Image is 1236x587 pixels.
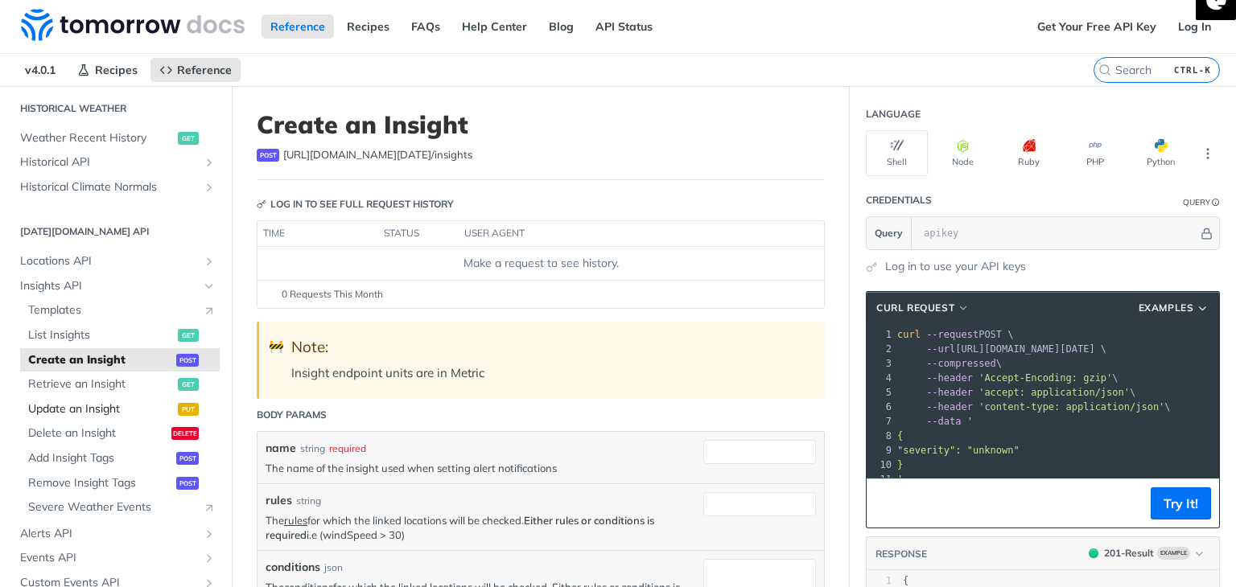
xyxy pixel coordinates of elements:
[875,226,903,240] span: Query
[20,495,220,519] a: Severe Weather EventsLink
[203,280,216,293] button: Hide subpages for Insights API
[20,298,220,322] a: TemplatesLink
[867,429,894,443] div: 8
[978,387,1130,398] span: 'accept: application/json'
[28,450,172,466] span: Add Insight Tags
[28,401,174,417] span: Update an Insight
[266,440,296,457] label: name
[867,458,894,472] div: 10
[28,376,174,392] span: Retrieve an Insight
[453,14,536,39] a: Help Center
[178,329,199,342] span: get
[978,372,1112,384] span: 'Accept-Encoding: gzip'
[866,107,921,121] div: Language
[1183,196,1210,208] div: Query
[28,475,172,491] span: Remove Insight Tags
[1198,225,1215,241] button: Hide
[926,372,973,384] span: --header
[897,459,903,470] span: }
[897,372,1119,384] span: \
[28,327,174,343] span: List Insights
[177,63,232,77] span: Reference
[20,278,199,294] span: Insights API
[20,421,220,445] a: Delete an Insightdelete
[338,14,398,39] a: Recipes
[897,329,921,340] span: curl
[1098,64,1111,76] svg: Search
[876,301,954,315] span: cURL Request
[20,154,199,170] span: Historical API
[257,221,378,247] th: time
[20,471,220,495] a: Remove Insight Tagspost
[1212,199,1220,207] i: Information
[176,477,199,490] span: post
[897,430,903,441] span: {
[916,217,1198,249] input: apikey
[12,224,220,239] h2: [DATE][DOMAIN_NAME] API
[867,342,894,356] div: 2
[266,513,695,542] p: The for which the linked locations will be checked. i.e (windSpeed > 30)
[257,149,279,162] span: post
[150,58,241,82] a: Reference
[459,221,792,247] th: user agent
[897,343,1106,355] span: [URL][DOMAIN_NAME][DATE] \
[12,126,220,150] a: Weather Recent Historyget
[257,199,266,209] svg: Key
[926,387,973,398] span: --header
[871,300,975,316] button: cURL Request
[12,150,220,174] a: Historical APIShow subpages for Historical API
[926,329,978,340] span: --request
[998,130,1060,176] button: Ruby
[1130,130,1192,176] button: Python
[203,527,216,540] button: Show subpages for Alerts API
[378,221,459,247] th: status
[20,323,220,347] a: List Insightsget
[12,249,220,273] a: Locations APIShow subpages for Locations API
[266,559,320,576] label: conditions
[867,443,894,458] div: 9
[1081,545,1211,561] button: 201201-ResultExample
[28,499,195,515] span: Severe Weather Events
[866,130,928,176] button: Shell
[867,371,894,385] div: 4
[20,348,220,372] a: Create an Insightpost
[1133,300,1215,316] button: Examples
[291,338,809,356] div: Note:
[12,274,220,298] a: Insights APIHide subpages for Insights API
[897,329,1014,340] span: POST \
[20,526,199,542] span: Alerts API
[12,175,220,199] a: Historical Climate NormalsShow subpages for Historical Climate Normals
[329,441,366,456] div: required
[291,364,809,383] p: Insight endpoint units are in Metric
[867,356,894,371] div: 3
[1169,14,1220,39] a: Log In
[20,130,174,146] span: Weather Recent History
[1028,14,1165,39] a: Get Your Free API Key
[262,14,334,39] a: Reference
[1151,487,1211,519] button: Try It!
[875,546,928,562] button: RESPONSE
[897,387,1135,398] span: \
[20,446,220,470] a: Add Insight Tagspost
[932,130,994,176] button: Node
[20,550,199,566] span: Events API
[28,425,167,441] span: Delete an Insight
[283,147,472,163] span: https://api.tomorrow.io/v4/insights
[296,494,321,508] div: string
[257,197,454,211] div: Log in to see full request history
[1196,142,1220,166] button: More Languages
[875,491,897,515] button: Copy to clipboard
[867,400,894,414] div: 6
[885,258,1026,275] a: Log in to use your API keys
[967,416,973,427] span: '
[587,14,661,39] a: API Status
[1170,62,1215,78] kbd: CTRL-K
[178,378,199,391] span: get
[176,452,199,465] span: post
[867,327,894,342] div: 1
[867,472,894,486] div: 11
[178,403,199,416] span: put
[269,338,284,356] span: 🚧
[68,58,146,82] a: Recipes
[28,352,172,368] span: Create an Insight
